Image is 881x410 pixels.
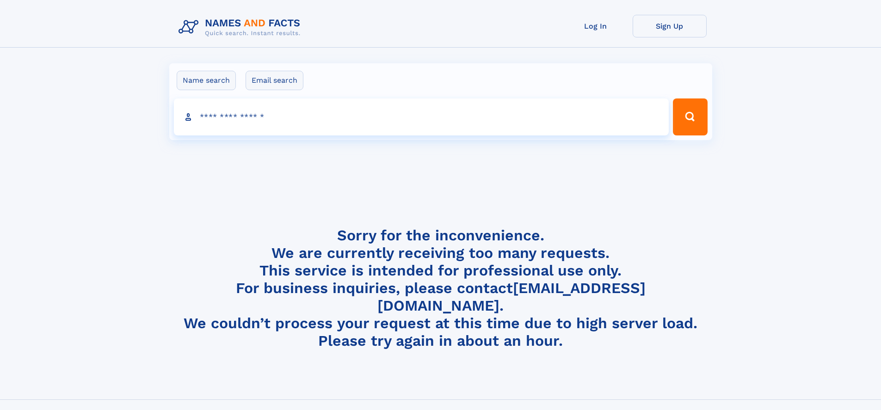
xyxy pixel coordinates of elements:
[633,15,707,37] a: Sign Up
[177,71,236,90] label: Name search
[174,98,669,135] input: search input
[559,15,633,37] a: Log In
[175,226,707,350] h4: Sorry for the inconvenience. We are currently receiving too many requests. This service is intend...
[673,98,707,135] button: Search Button
[377,279,646,314] a: [EMAIL_ADDRESS][DOMAIN_NAME]
[175,15,308,40] img: Logo Names and Facts
[246,71,303,90] label: Email search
